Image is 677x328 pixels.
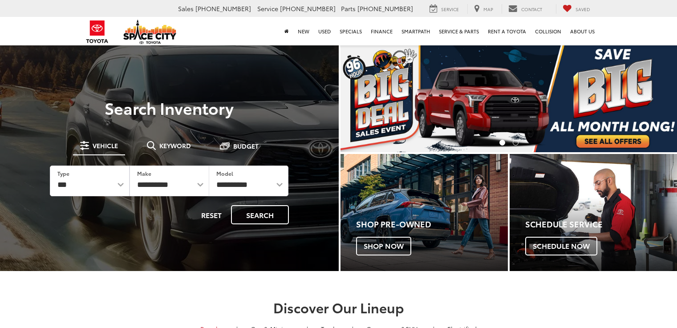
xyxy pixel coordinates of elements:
[423,4,466,14] a: Service
[314,17,335,45] a: Used
[357,4,413,13] span: [PHONE_NUMBER]
[341,154,508,271] a: Shop Pre-Owned Shop Now
[25,300,653,315] h2: Discover Our Lineup
[93,142,118,149] span: Vehicle
[293,17,314,45] a: New
[366,17,397,45] a: Finance
[280,4,336,13] span: [PHONE_NUMBER]
[195,4,251,13] span: [PHONE_NUMBER]
[441,6,459,12] span: Service
[123,20,177,44] img: Space City Toyota
[434,17,483,45] a: Service & Parts
[194,205,229,224] button: Reset
[513,140,519,146] li: Go to slide number 2.
[233,143,259,149] span: Budget
[57,170,69,177] label: Type
[525,237,597,255] span: Schedule Now
[483,17,531,45] a: Rent a Toyota
[341,62,391,134] button: Click to view previous picture.
[467,4,500,14] a: Map
[510,154,677,271] a: Schedule Service Schedule Now
[137,170,151,177] label: Make
[525,220,677,229] h4: Schedule Service
[483,6,493,12] span: Map
[521,6,542,12] span: Contact
[341,154,508,271] div: Toyota
[627,62,677,134] button: Click to view next picture.
[510,154,677,271] div: Toyota
[341,4,356,13] span: Parts
[356,237,411,255] span: Shop Now
[566,17,599,45] a: About Us
[231,205,289,224] button: Search
[397,17,434,45] a: SmartPath
[257,4,278,13] span: Service
[280,17,293,45] a: Home
[335,17,366,45] a: Specials
[216,170,233,177] label: Model
[159,142,191,149] span: Keyword
[556,4,597,14] a: My Saved Vehicles
[576,6,590,12] span: Saved
[499,140,505,146] li: Go to slide number 1.
[502,4,549,14] a: Contact
[81,17,114,46] img: Toyota
[178,4,194,13] span: Sales
[531,17,566,45] a: Collision
[37,99,301,117] h3: Search Inventory
[356,220,508,229] h4: Shop Pre-Owned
